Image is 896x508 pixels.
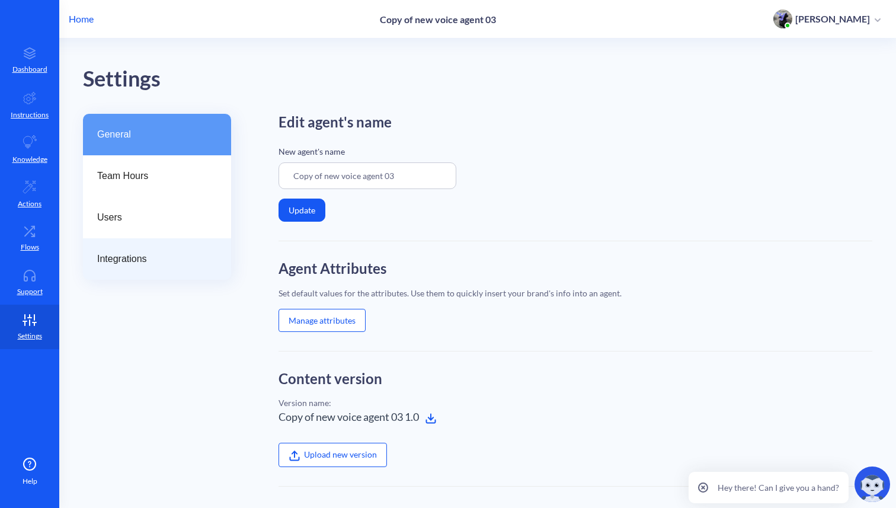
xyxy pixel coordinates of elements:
[279,309,366,332] button: Manage attributes
[83,197,231,238] a: Users
[279,114,872,131] h2: Edit agent's name
[17,286,43,297] p: Support
[83,114,231,155] a: General
[718,481,839,494] p: Hey there! Can I give you a hand?
[83,155,231,197] a: Team Hours
[83,238,231,280] a: Integrations
[69,12,94,26] p: Home
[97,169,207,183] span: Team Hours
[767,8,887,30] button: user photo[PERSON_NAME]
[11,110,49,120] p: Instructions
[97,252,207,266] span: Integrations
[773,9,792,28] img: user photo
[279,287,872,299] div: Set default values for the attributes. Use them to quickly insert your brand's info into an agent.
[855,467,890,502] img: copilot-icon.svg
[380,14,496,25] p: Copy of new voice agent 03
[21,242,39,253] p: Flows
[279,443,387,467] label: Upload new version
[97,127,207,142] span: General
[12,64,47,75] p: Dashboard
[23,476,37,487] span: Help
[279,397,872,409] div: Version name:
[18,199,41,209] p: Actions
[279,199,325,222] button: Update
[12,154,47,165] p: Knowledge
[279,260,872,277] h2: Agent Attributes
[97,210,207,225] span: Users
[279,162,456,189] input: Enter agent Name
[795,12,870,25] p: [PERSON_NAME]
[279,370,872,388] h2: Content version
[279,145,872,158] p: New agent's name
[279,409,872,425] div: Copy of new voice agent 03 1.0
[83,62,896,96] div: Settings
[18,331,42,341] p: Settings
